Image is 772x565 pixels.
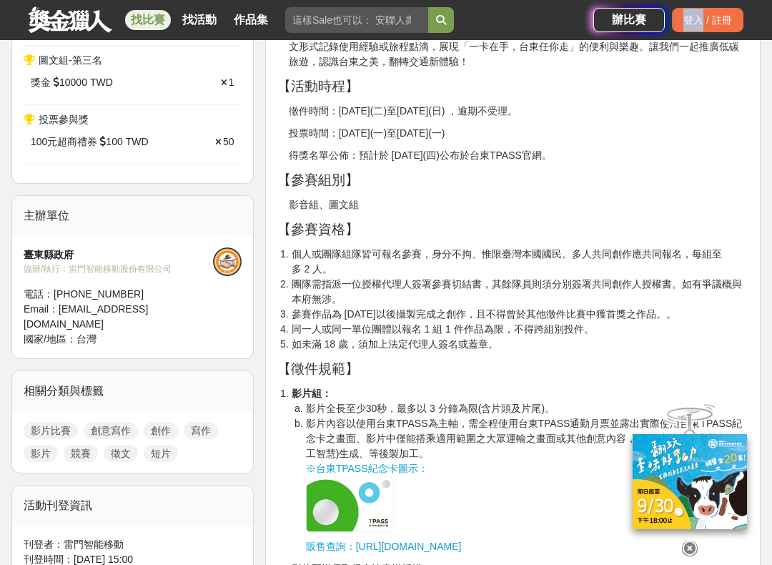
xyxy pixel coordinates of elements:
span: ※台東TPASS紀念卡圖示： [306,463,428,474]
p: 徵件時間：[DATE](二)至[DATE](日) ，逾期不受理。 [289,104,748,119]
div: Email： [EMAIL_ADDRESS][DOMAIN_NAME] [24,302,213,332]
span: TWD [126,134,149,149]
li: 影片內容以使用台東TPASS為主軸，需全程使用台東TPASS通勤月票並露出實際使用台東TPASS紀念卡之畫面、影片中僅能搭乘適用範圍之大眾運輸之畫面或其他創意內容，不得以任何形式之 AI (人工... [306,416,748,533]
a: 徵文 [104,445,138,462]
span: 台灣 [76,333,96,345]
li: 同一人或同一單位團體以報名 1 組 1 件作品為限，不得跨組別投件。 [292,322,748,337]
span: TWD [90,75,113,90]
li: 團隊需指派一位授權代理人簽署參賽切結書，其餘隊員則須分別簽署共同創作人授權書。如有爭議概與本府無涉。 [292,277,748,307]
a: 競賽 [64,445,98,462]
a: 作品集 [228,10,274,30]
a: 找比賽 [125,10,171,30]
li: 個人或團隊組隊皆可報名參賽，身分不拘、惟限臺灣本國國民。多人共同創作應共同報名，每組至多 2 人。 [292,247,748,277]
p: 投票時間：[DATE](一)至[DATE](一) [289,126,748,141]
span: 國家/地區： [24,333,76,345]
span: 【活動時程】 [277,79,359,94]
li: 參賽作品為 [DATE]以後攝製完成之創作，且不得曾於其他徵件比賽中獲首獎之作品。。 [292,307,748,322]
img: c171a689-fb2c-43c6-a33c-e56b1f4b2190.jpg [633,434,747,529]
span: 10000 [59,75,87,90]
div: 活動刊登資訊 [12,486,253,526]
span: 1 [229,77,234,88]
div: 主辦單位 [12,196,253,236]
a: [URL][DOMAIN_NAME] [356,541,462,552]
span: 【參賽資格】 [277,222,359,237]
a: 影片比賽 [24,422,78,439]
a: 短片 [144,445,178,462]
div: 臺東縣政府 [24,247,213,262]
span: 100元超商禮券 [31,134,97,149]
span: 販售查詢： [306,541,356,552]
a: 找活動 [177,10,222,30]
div: 登入 / 註冊 [672,8,743,32]
span: 投票參與獎 [39,114,89,125]
div: 協辦/執行： 雷門智能移動股份有限公司 [24,262,213,275]
a: 創作 [144,422,178,439]
span: 【參賽組別】 [277,172,359,187]
span: 圖文組-第三名 [39,54,102,66]
img: 臺東版TPASS - iPASS一卡通 [306,476,395,533]
li: 如未滿 18 歲，須加上法定代理人簽名或蓋章。 [292,337,748,352]
span: 50 [223,136,234,147]
a: 寫作 [184,422,218,439]
p: 影音組、圖文組 [289,197,748,212]
span: 100 [106,134,122,149]
p: 得獎名單公佈：預計於 [DATE](四)公布於台東TPASS官網。 [289,148,748,163]
a: 創意寫作 [84,422,138,439]
span: 獎金 [31,75,51,90]
div: 刊登者： 雷門智能移動 [24,537,242,552]
a: 影片 [24,445,58,462]
input: 這樣Sale也可以： 安聯人壽創意銷售法募集 [285,7,428,33]
li: 影片全長至少30秒，最多以 3 分鐘為限(含片頭及片尾)。 [306,401,748,416]
div: 電話： [PHONE_NUMBER] [24,287,213,302]
a: 辦比賽 [593,8,665,32]
span: 【徵件規範】 [277,361,359,376]
div: 相關分類與標籤 [12,371,253,411]
strong: 影片組： [292,388,332,399]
